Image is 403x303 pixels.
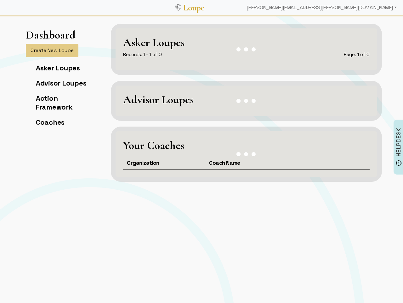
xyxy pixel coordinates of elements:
img: brightness_alert_FILL0_wght500_GRAD0_ops.svg [395,160,402,166]
img: Loupe Logo [175,4,181,11]
a: Advisor Loupes [36,79,86,87]
a: Action Framework [36,94,73,111]
a: Coaches [36,118,65,127]
a: Loupe [181,2,207,14]
div: [PERSON_NAME][EMAIL_ADDRESS][PERSON_NAME][DOMAIN_NAME] [244,1,399,14]
h1: Dashboard [26,28,76,41]
a: Asker Loupes [36,63,80,72]
app-left-page-nav: Dashboard [26,28,94,133]
button: Create New Loupe [26,44,78,57]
